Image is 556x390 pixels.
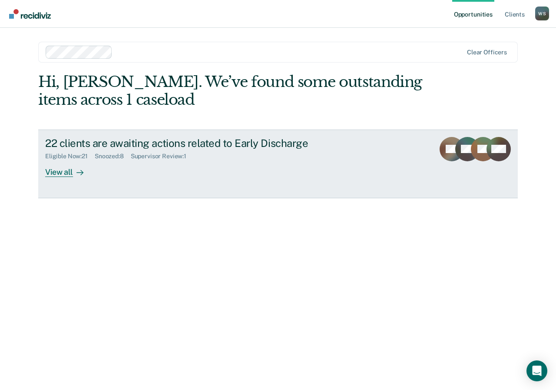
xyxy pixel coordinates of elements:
div: Hi, [PERSON_NAME]. We’ve found some outstanding items across 1 caseload [38,73,422,109]
div: View all [45,160,94,177]
div: W S [535,7,549,20]
div: Eligible Now : 21 [45,153,95,160]
img: Recidiviz [9,9,51,19]
div: Snoozed : 8 [95,153,131,160]
div: Supervisor Review : 1 [131,153,193,160]
div: 22 clients are awaiting actions related to Early Discharge [45,137,350,150]
div: Clear officers [467,49,507,56]
div: Open Intercom Messenger [526,360,547,381]
a: 22 clients are awaiting actions related to Early DischargeEligible Now:21Snoozed:8Supervisor Revi... [38,130,518,198]
button: Profile dropdown button [535,7,549,20]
